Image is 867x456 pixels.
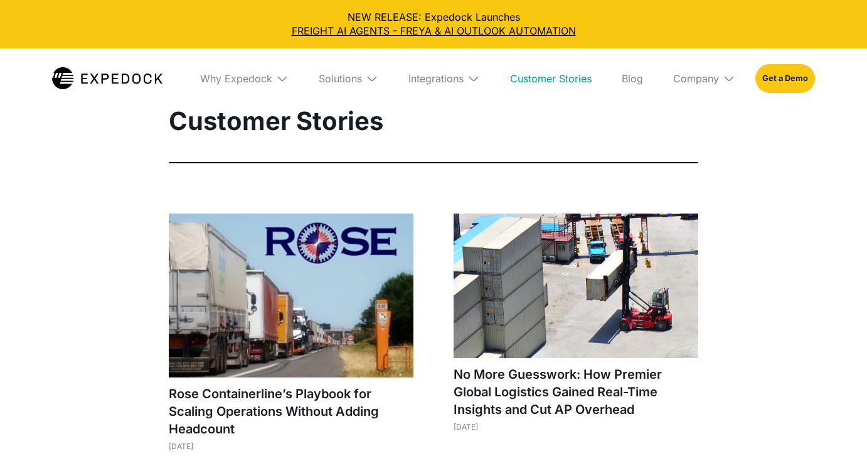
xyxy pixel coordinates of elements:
[663,48,745,109] div: Company
[309,48,388,109] div: Solutions
[319,72,362,85] div: Solutions
[673,72,719,85] div: Company
[169,442,413,451] div: [DATE]
[408,72,464,85] div: Integrations
[454,422,698,432] div: [DATE]
[755,64,815,93] a: Get a Demo
[200,72,272,85] div: Why Expedock
[169,106,698,137] h1: Customer Stories
[398,48,490,109] div: Integrations
[169,385,413,438] h1: Rose Containerline’s Playbook for Scaling Operations Without Adding Headcount
[10,10,857,38] div: NEW RELEASE: Expedock Launches
[190,48,299,109] div: Why Expedock
[454,214,698,444] a: No More Guesswork: How Premier Global Logistics Gained Real-Time Insights and Cut AP Overhead[DATE]
[10,24,857,38] a: FREIGHT AI AGENTS - FREYA & AI OUTLOOK AUTOMATION
[612,48,653,109] a: Blog
[454,366,698,418] h1: No More Guesswork: How Premier Global Logistics Gained Real-Time Insights and Cut AP Overhead
[500,48,602,109] a: Customer Stories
